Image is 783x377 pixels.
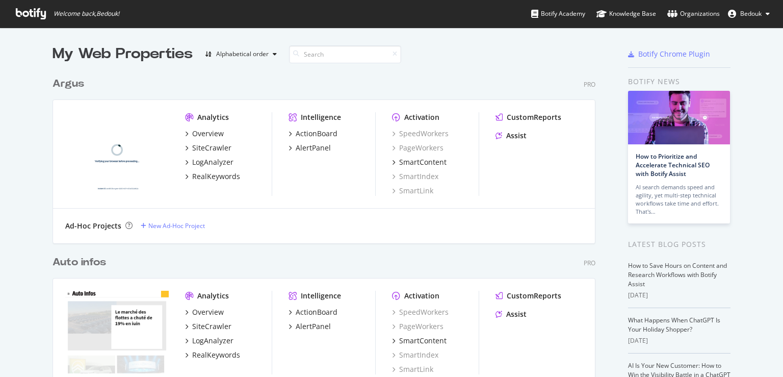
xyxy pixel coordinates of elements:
a: AlertPanel [289,143,331,153]
div: Auto infos [53,255,106,270]
div: LogAnalyzer [192,157,233,167]
a: SmartLink [392,364,433,374]
div: Knowledge Base [596,9,656,19]
div: Botify Academy [531,9,585,19]
div: Pro [584,259,595,267]
span: Bedouk [740,9,762,18]
div: Analytics [197,291,229,301]
a: How to Save Hours on Content and Research Workflows with Botify Assist [628,261,727,288]
a: Argus [53,77,88,91]
input: Search [289,45,401,63]
div: Activation [404,291,439,301]
a: Overview [185,129,224,139]
div: AlertPanel [296,321,331,332]
a: New Ad-Hoc Project [141,221,205,230]
div: RealKeywords [192,350,240,360]
a: CustomReports [495,291,561,301]
div: [DATE] [628,291,730,300]
a: SmartIndex [392,171,438,182]
div: Alphabetical order [216,51,269,57]
div: Assist [506,131,527,141]
div: Assist [506,309,527,319]
a: AlertPanel [289,321,331,332]
div: Pro [584,80,595,89]
a: Assist [495,309,527,319]
div: RealKeywords [192,171,240,182]
div: Overview [192,307,224,317]
span: Welcome back, Bedouk ! [54,10,119,18]
button: Bedouk [720,6,778,22]
a: SiteCrawler [185,143,231,153]
div: LogAnalyzer [192,336,233,346]
a: SpeedWorkers [392,307,449,317]
div: Activation [404,112,439,122]
a: ActionBoard [289,129,337,139]
a: SmartLink [392,186,433,196]
a: CustomReports [495,112,561,122]
div: Overview [192,129,224,139]
div: Intelligence [301,112,341,122]
div: Botify news [628,76,730,87]
a: RealKeywords [185,171,240,182]
div: AlertPanel [296,143,331,153]
a: SmartContent [392,336,447,346]
a: How to Prioritize and Accelerate Technical SEO with Botify Assist [636,152,710,178]
a: LogAnalyzer [185,336,233,346]
div: ActionBoard [296,307,337,317]
div: Analytics [197,112,229,122]
a: What Happens When ChatGPT Is Your Holiday Shopper? [628,316,720,334]
div: SiteCrawler [192,321,231,332]
a: SmartContent [392,157,447,167]
div: Argus [53,77,84,91]
div: Organizations [667,9,720,19]
img: How to Prioritize and Accelerate Technical SEO with Botify Assist [628,91,730,144]
a: Botify Chrome Plugin [628,49,710,59]
a: Overview [185,307,224,317]
div: CustomReports [507,291,561,301]
div: New Ad-Hoc Project [148,221,205,230]
img: auto-infos.fr [65,291,169,373]
div: SiteCrawler [192,143,231,153]
a: Auto infos [53,255,110,270]
div: Ad-Hoc Projects [65,221,121,231]
a: PageWorkers [392,143,443,153]
div: SmartContent [399,336,447,346]
a: LogAnalyzer [185,157,233,167]
button: Alphabetical order [201,46,281,62]
div: Latest Blog Posts [628,239,730,250]
div: AI search demands speed and agility, yet multi-step technical workflows take time and effort. Tha... [636,183,722,216]
div: ActionBoard [296,129,337,139]
div: Botify Chrome Plugin [638,49,710,59]
div: SmartContent [399,157,447,167]
a: SmartIndex [392,350,438,360]
div: CustomReports [507,112,561,122]
a: SiteCrawler [185,321,231,332]
a: Assist [495,131,527,141]
a: PageWorkers [392,321,443,332]
div: [DATE] [628,336,730,345]
div: My Web Properties [53,44,193,64]
img: argusdelassurance.com [65,112,169,195]
a: SpeedWorkers [392,129,449,139]
a: RealKeywords [185,350,240,360]
a: ActionBoard [289,307,337,317]
div: Intelligence [301,291,341,301]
